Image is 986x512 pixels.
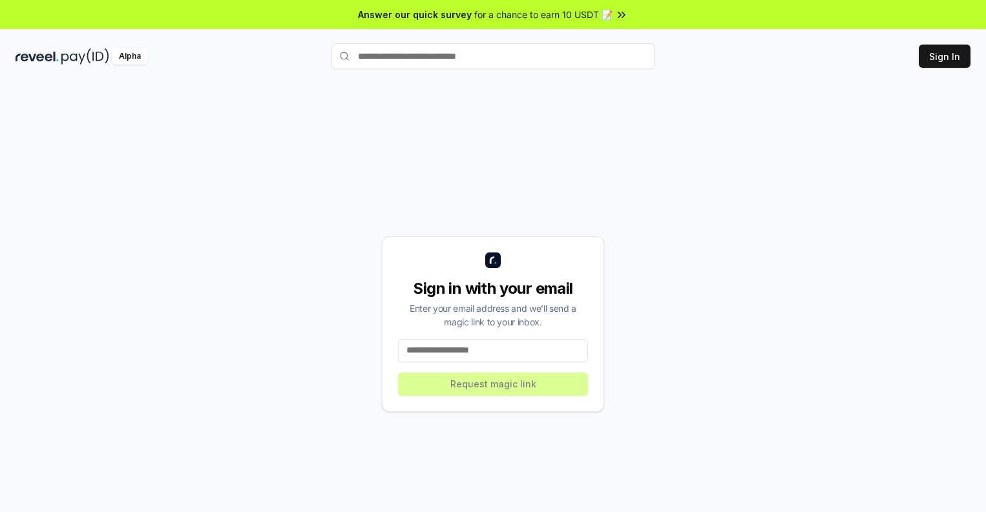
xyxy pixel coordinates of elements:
[919,45,970,68] button: Sign In
[112,48,148,65] div: Alpha
[398,278,588,299] div: Sign in with your email
[398,302,588,329] div: Enter your email address and we’ll send a magic link to your inbox.
[485,252,501,268] img: logo_small
[474,8,613,21] span: for a chance to earn 10 USDT 📝
[61,48,109,65] img: pay_id
[16,48,59,65] img: reveel_dark
[358,8,472,21] span: Answer our quick survey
